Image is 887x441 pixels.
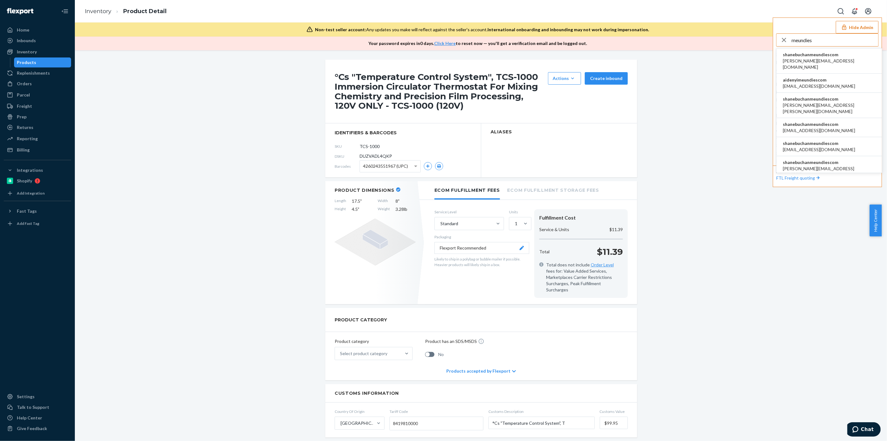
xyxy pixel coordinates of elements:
[776,175,821,181] a: FTL Freight quoting
[434,256,529,267] p: Likely to ship in a polybag or bubble mailer if possible. Heavier products will likely ship in a ...
[4,206,71,216] button: Fast Tags
[352,206,372,212] span: 4.5
[395,206,416,212] span: 3.28 lb
[378,198,390,204] span: Width
[783,159,876,166] span: shanebuchanmeundiescom
[4,134,71,144] a: Reporting
[425,338,477,344] p: Product has an SDS/MSDS
[434,181,500,200] li: Ecom Fulfillment Fees
[17,394,35,400] div: Settings
[507,181,599,198] li: Ecom Fulfillment Storage Fees
[446,362,516,380] div: Products accepted by Flexport
[4,402,71,412] button: Talk to Support
[335,72,545,111] h1: °Cs "Temperature Control System", TCS-1000 Immersion Circulator Thermostat For Mixing Chemistry a...
[783,77,855,83] span: aidenyimeundiescom
[434,209,504,215] label: Service Level
[335,144,360,149] span: SKU
[335,187,395,193] h2: Product Dimensions
[340,420,341,426] input: [GEOGRAPHIC_DATA]
[4,90,71,100] a: Parcel
[783,52,876,58] span: shanebuchanmeundiescom
[335,338,413,344] p: Product category
[440,220,440,227] input: Standard
[600,409,628,414] span: Customs Value
[434,41,456,46] a: Click Here
[363,161,408,171] span: 4260243551967 (UPC)
[7,8,33,14] img: Flexport logo
[17,70,50,76] div: Replenishments
[17,27,29,33] div: Home
[4,112,71,122] a: Prep
[783,121,855,127] span: shanebuchanmeundiescom
[17,37,36,44] div: Inbounds
[360,153,392,159] span: DUZVADL4QKP
[4,176,71,186] a: Shopify
[870,205,882,236] button: Help Center
[438,351,444,358] span: No
[4,36,71,46] a: Inbounds
[783,83,855,89] span: [EMAIL_ADDRESS][DOMAIN_NAME]
[539,214,623,221] div: Fulfillment Cost
[14,57,71,67] a: Products
[335,198,346,204] span: Length
[4,122,71,132] a: Returns
[4,79,71,89] a: Orders
[390,409,483,414] span: Tariff Code
[17,425,47,432] div: Give Feedback
[358,206,359,212] span: "
[17,167,43,173] div: Integrations
[600,417,628,429] input: Customs Value
[315,27,366,32] span: Non-test seller account:
[17,81,32,87] div: Orders
[546,262,623,293] span: Total does not include fees for: Value Added Services, Marketplaces Carrier Restrictions Surcharg...
[17,59,36,66] div: Products
[335,314,387,325] h2: PRODUCT CATEGORY
[783,102,876,115] span: [PERSON_NAME][EMAIL_ADDRESS][PERSON_NAME][DOMAIN_NAME]
[783,140,855,146] span: shanebuchanmeundiescom
[315,27,649,33] div: Any updates you make will reflect against the seller's account.
[341,420,376,426] div: [GEOGRAPHIC_DATA]
[848,5,861,17] button: Open notifications
[369,40,587,47] p: Your password expires in 0 days . to reset now — you'll get a verification email and be logged out.
[847,422,881,438] iframe: Opens a widget where you can chat to one of our agents
[335,130,472,136] span: identifiers & barcodes
[4,25,71,35] a: Home
[17,124,33,131] div: Returns
[17,103,32,109] div: Freight
[85,8,111,15] a: Inventory
[591,262,614,267] a: Order Level
[17,147,30,153] div: Billing
[597,245,623,258] p: $11.39
[862,5,875,17] button: Open account menu
[836,21,879,33] button: Hide Admin
[783,96,876,102] span: shanebuchanmeundiescom
[335,154,360,159] span: DSKU
[783,127,855,134] span: [EMAIL_ADDRESS][DOMAIN_NAME]
[395,198,416,204] span: 8
[783,166,876,178] span: [PERSON_NAME][EMAIL_ADDRESS][PERSON_NAME][DOMAIN_NAME]
[335,390,628,396] h2: Customs Information
[434,234,529,240] p: Packaging
[17,49,37,55] div: Inventory
[434,242,529,254] button: Flexport Recommended
[360,198,362,204] span: "
[488,27,649,32] span: International onboarding and inbounding may not work during impersonation.
[335,206,346,212] span: Height
[352,198,372,204] span: 17.5
[378,206,390,212] span: Weight
[17,114,27,120] div: Prep
[335,409,385,414] span: Country Of Origin
[548,72,581,85] button: Actions
[4,165,71,175] button: Integrations
[17,178,32,184] div: Shopify
[17,404,49,410] div: Talk to Support
[491,130,628,134] h2: Aliases
[4,413,71,423] a: Help Center
[59,5,71,17] button: Close Navigation
[17,191,45,196] div: Add Integration
[553,75,576,82] div: Actions
[17,415,42,421] div: Help Center
[539,226,569,233] p: Service & Units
